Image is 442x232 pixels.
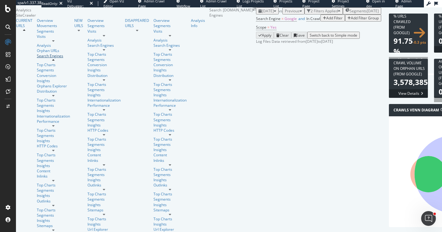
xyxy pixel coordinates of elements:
[41,1,58,6] div: ReadOnly:
[87,62,121,67] a: Conversion
[153,222,187,227] a: Insights
[87,197,121,202] a: Segments
[87,172,121,177] a: Segments
[37,62,70,67] div: Top Charts
[37,23,70,28] a: Movements
[153,103,187,108] a: Performance
[320,14,345,22] button: Add Filter
[279,8,282,14] span: vs
[153,112,187,117] a: Top Charts
[87,147,121,152] div: Insights
[37,193,70,198] div: Insights
[87,57,121,62] a: Segments
[37,158,70,163] a: Segments
[87,177,121,182] a: Insights
[37,48,70,53] div: Orphan URLs
[87,158,121,163] a: Inlinks
[153,38,187,43] div: Analysis
[274,32,291,39] button: Clear
[87,142,121,147] a: Segments
[87,117,121,122] a: Segments
[87,112,121,117] a: Top Charts
[285,8,300,14] span: Previous
[87,182,121,188] div: Outlinks
[37,43,70,48] div: Analysis
[87,38,121,43] div: Analysis
[311,8,338,14] div: 2 Filters Applied
[153,87,187,92] a: Segments
[37,73,70,78] a: Conversion
[321,39,333,44] div: [DATE]
[191,18,205,28] a: Analysis Info
[153,152,187,158] a: Content
[153,122,187,128] a: Insights
[16,13,209,18] div: SiteCrawler
[37,83,70,89] a: Orphans Explorer
[37,98,70,103] a: Top Charts
[87,43,121,48] div: Search Engines
[37,143,70,149] div: HTTP Codes
[153,158,187,163] a: Inlinks
[37,119,70,124] a: Performance
[87,87,121,92] div: Segments
[153,167,187,172] div: Top Charts
[153,227,187,232] div: Url Explorer
[37,18,70,23] a: Overview
[394,107,439,113] h4: Crawls Venn Diagram
[87,67,121,73] a: Insights
[87,167,121,172] a: Top Charts
[37,89,70,94] div: Distribution
[153,73,187,78] a: Distribution
[153,202,187,207] a: Insights
[153,216,187,222] div: Top Charts
[256,16,281,21] span: Search Engine
[153,128,187,133] a: HTTP Codes
[87,152,121,158] a: Content
[125,18,149,28] a: DISAPPEARED URLS
[153,182,187,188] div: Outlinks
[153,57,187,62] a: Segments
[87,207,121,213] a: Sitemaps
[74,18,83,28] a: NEW URLS
[37,108,70,113] div: Insights
[270,25,277,30] span: Yes
[37,198,70,204] div: Outlinks
[37,174,70,179] div: Inlinks
[87,18,121,23] a: Overview
[253,7,256,11] div: arrow-right-arrow-left
[37,207,70,213] a: Top Charts
[343,7,381,14] button: Segments[DATE]
[37,152,70,158] div: Top Charts
[345,14,381,22] button: Add Filter Group
[87,23,121,28] a: Segments
[153,18,187,23] a: Overview
[87,216,121,222] a: Top Charts
[37,114,70,119] a: Internationalization
[87,222,121,227] div: Insights
[394,57,428,62] span: View Details
[37,103,70,108] div: Segments
[306,39,318,44] div: [DATE]
[153,98,187,103] a: Internationalization
[153,172,187,177] div: Segments
[297,33,305,38] div: Save
[37,128,70,133] div: Top Charts
[87,103,121,108] a: Performance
